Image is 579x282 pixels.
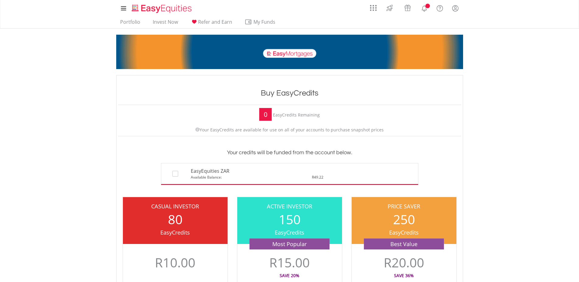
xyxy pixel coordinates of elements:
div: 0 [259,108,272,121]
a: AppsGrid [366,2,381,11]
div: EasyCredits [237,228,342,236]
div: 80 [123,210,228,228]
div: Most Popular [249,238,330,249]
p: R15.00 [269,256,310,269]
img: EasyMortage Promotion Banner [116,35,463,69]
span: Available Balance: [191,175,222,180]
a: Refer and Earn [188,19,235,28]
a: Home page [129,2,194,14]
div: 250 [352,210,456,228]
div: Active Investor [237,202,342,210]
a: Vouchers [399,2,417,13]
span: Refer and Earn [198,19,232,25]
div: Casual Investor [123,202,228,210]
span: R49.22 [312,175,323,180]
a: Invest Now [150,19,180,28]
div: EasyCredits Remaining [273,113,320,119]
a: Notifications [417,2,432,14]
h3: Your credits will be funded from the account below. [118,148,461,157]
div: EasyCredits [352,228,456,236]
img: EasyEquities_Logo.png [131,4,194,14]
p: Your EasyCredits are available for use on all of your accounts to purchase snapshot prices [121,127,458,133]
img: thrive-v2.svg [385,3,395,13]
div: Price Saver [352,202,456,210]
span: EasyEquities ZAR [191,168,229,175]
p: R20.00 [384,256,424,269]
a: My Profile [448,2,463,15]
a: FAQ's and Support [432,2,448,14]
span: My Funds [245,18,284,26]
img: grid-menu-icon.svg [370,5,377,11]
p: R10.00 [155,256,195,269]
img: vouchers-v2.svg [403,3,413,13]
h1: Buy EasyCredits [118,88,461,99]
div: 150 [237,210,342,228]
a: Portfolio [118,19,143,28]
div: Best Value [364,238,444,249]
div: EasyCredits [123,228,228,236]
